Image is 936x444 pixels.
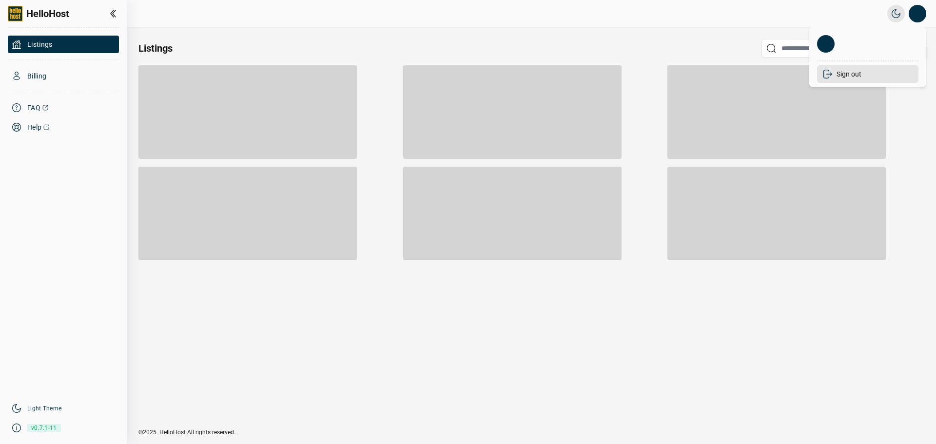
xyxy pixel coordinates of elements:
[8,6,23,21] img: logo-full.png
[27,103,40,113] span: FAQ
[27,421,61,435] span: v0.7.1-11
[817,65,918,83] li: Sign out
[127,428,936,444] div: ©2025. HelloHost All rights reserved.
[8,6,69,21] a: HelloHost
[27,39,53,49] span: Listings
[8,99,119,116] a: FAQ
[8,118,119,136] a: Help
[27,71,46,81] span: Billing
[26,7,69,20] span: HelloHost
[27,122,41,132] span: Help
[138,41,173,55] h2: Listings
[27,405,61,412] a: Light Theme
